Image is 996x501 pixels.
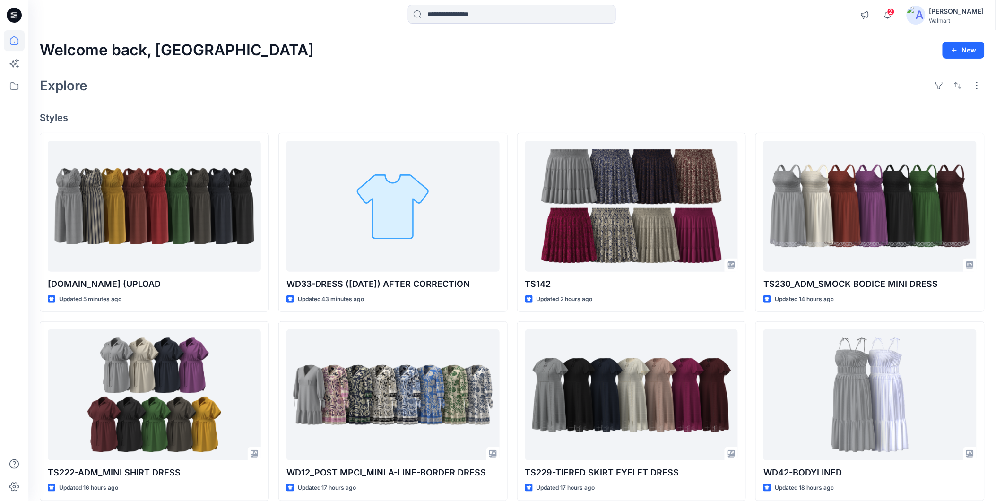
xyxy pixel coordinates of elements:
p: WD33-DRESS ([DATE]) AFTER CORRECTION [286,277,500,291]
h2: Explore [40,78,87,93]
p: [DOMAIN_NAME] (UPLOAD [48,277,261,291]
img: avatar [907,6,926,25]
p: Updated 2 hours ago [537,294,593,304]
a: TS229-TIERED SKIRT EYELET DRESS [525,329,738,460]
h2: Welcome back, [GEOGRAPHIC_DATA] [40,42,314,59]
a: TS142 [525,141,738,272]
p: Updated 16 hours ago [59,483,118,493]
p: TS142 [525,277,738,291]
p: TS222-ADM_MINI SHIRT DRESS [48,466,261,479]
p: WD42-BODYLINED [763,466,977,479]
p: Updated 17 hours ago [537,483,595,493]
p: TS229-TIERED SKIRT EYELET DRESS [525,466,738,479]
a: TS222-ADM_MINI SHIRT DRESS [48,329,261,460]
a: WD33-DRESS (01-08-25) AFTER CORRECTION [286,141,500,272]
div: Walmart [929,17,984,24]
a: WD42-BODYLINED [763,329,977,460]
button: New [943,42,985,59]
a: WD12_POST MPCI_MINI A-LINE-BORDER DRESS [286,329,500,460]
p: WD12_POST MPCI_MINI A-LINE-BORDER DRESS [286,466,500,479]
p: Updated 18 hours ago [775,483,834,493]
div: [PERSON_NAME] [929,6,984,17]
p: Updated 5 minutes ago [59,294,121,304]
a: TS244-JUMPSUIT-SZ-1X-29-07-2025-AH.bw (UPLOAD [48,141,261,272]
p: TS230_ADM_SMOCK BODICE MINI DRESS [763,277,977,291]
p: Updated 14 hours ago [775,294,834,304]
p: Updated 17 hours ago [298,483,356,493]
h4: Styles [40,112,985,123]
a: TS230_ADM_SMOCK BODICE MINI DRESS [763,141,977,272]
span: 2 [887,8,895,16]
p: Updated 43 minutes ago [298,294,364,304]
